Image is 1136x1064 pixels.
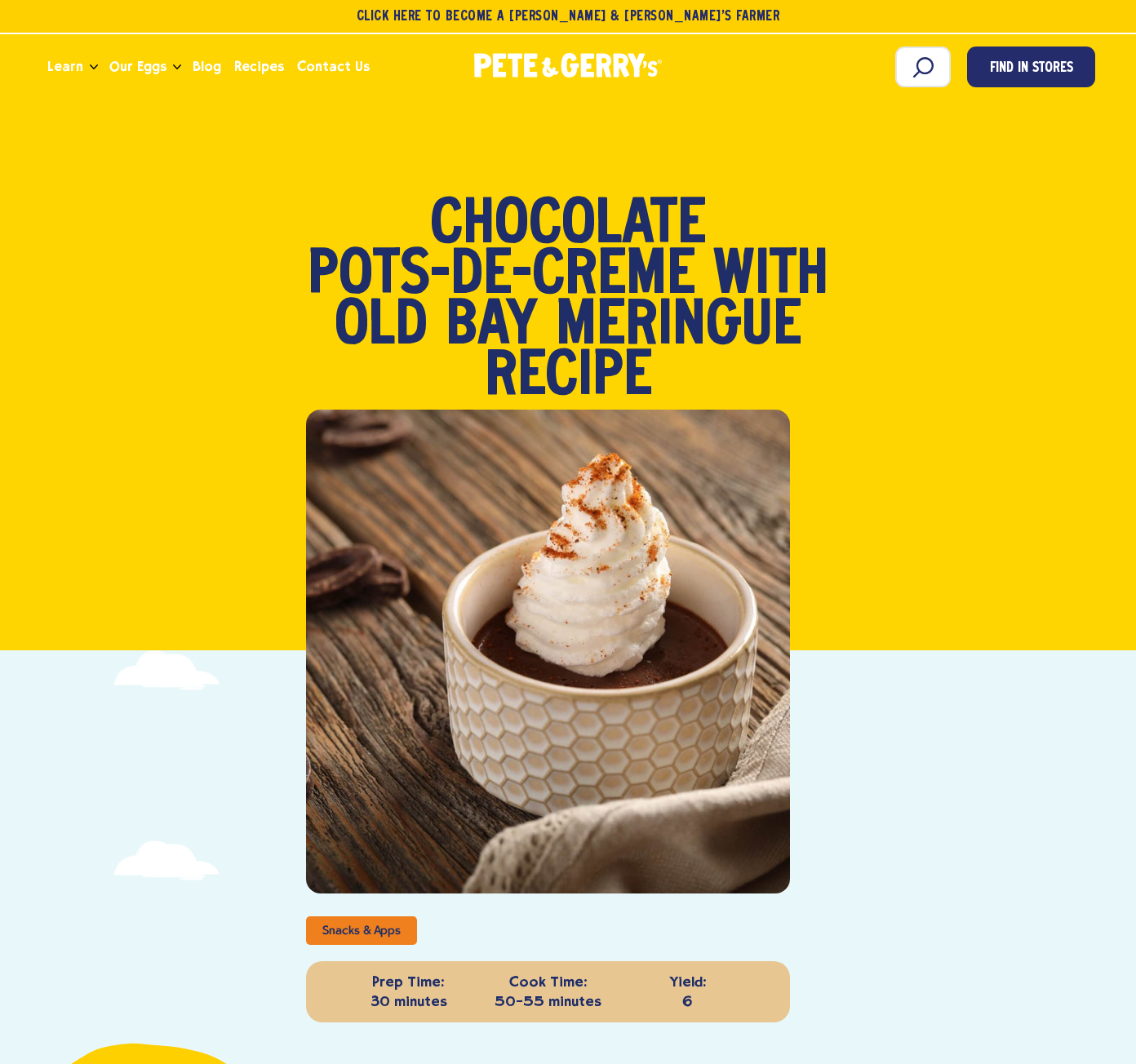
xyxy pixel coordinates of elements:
span: Recipes [234,56,284,77]
a: Contact Us [291,45,376,89]
input: Search [895,47,951,87]
a: Find in Stores [967,47,1095,87]
span: Recipe [485,352,652,403]
a: Our Eggs [103,45,173,89]
a: Blog [186,45,228,89]
span: Chocolate [430,201,706,251]
a: Recipes [228,45,291,89]
span: Blog [193,56,221,77]
span: Meringue [556,302,801,352]
span: Bay [446,302,538,352]
button: Open the dropdown menu for Learn [90,64,98,70]
span: Old [335,302,428,352]
p: 6 [622,973,753,1011]
p: 30 minutes [343,973,474,1011]
span: Our Eggs [109,56,166,77]
span: Contact Us [297,56,370,77]
li: Snacks & Apps [306,916,416,945]
span: with [713,251,828,302]
strong: Prep Time: [343,973,474,991]
span: Pots-de-Crème [308,251,695,302]
p: 50-55 minutes [482,973,614,1011]
span: Find in Stores [990,58,1073,80]
button: Open the dropdown menu for Our Eggs [173,64,181,70]
strong: Cook Time: [482,973,614,991]
a: Learn [41,45,90,89]
span: Learn [47,56,83,77]
strong: Yield: [622,973,753,991]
